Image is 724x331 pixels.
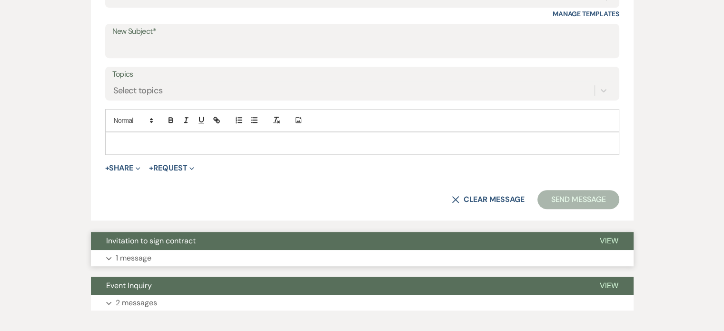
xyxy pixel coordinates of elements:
button: View [585,277,634,295]
span: View [600,236,618,246]
span: + [105,164,109,172]
button: Event Inquiry [91,277,585,295]
button: 1 message [91,250,634,266]
span: Invitation to sign contract [106,236,196,246]
span: Event Inquiry [106,281,152,291]
button: View [585,232,634,250]
span: + [149,164,153,172]
button: Share [105,164,141,172]
span: View [600,281,618,291]
button: Clear message [452,196,524,203]
p: 2 messages [116,297,157,309]
button: 2 messages [91,295,634,311]
label: Topics [112,68,612,81]
button: Send Message [537,190,619,209]
button: Invitation to sign contract [91,232,585,250]
div: Select topics [113,84,163,97]
a: Manage Templates [553,10,619,18]
button: Request [149,164,194,172]
p: 1 message [116,252,151,264]
label: New Subject* [112,25,612,39]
